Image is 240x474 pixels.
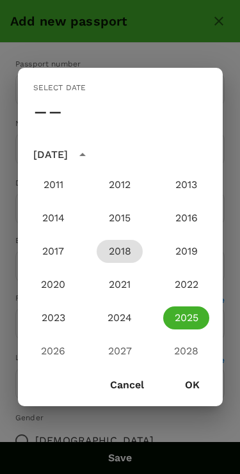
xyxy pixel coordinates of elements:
[33,98,63,125] h4: ––
[97,240,143,263] button: 2018
[30,273,76,296] button: 2020
[167,369,218,401] button: OK
[30,306,76,329] button: 2023
[163,207,209,230] button: 2016
[97,306,143,329] button: 2024
[97,207,143,230] button: 2015
[30,240,76,263] button: 2017
[33,147,68,162] div: [DATE]
[72,144,93,166] button: year view is open, switch to calendar view
[30,173,76,196] button: 2011
[97,273,143,296] button: 2021
[163,273,209,296] button: 2022
[30,207,76,230] button: 2014
[163,306,209,329] button: 2025
[163,240,209,263] button: 2019
[163,173,209,196] button: 2013
[92,369,162,401] button: Cancel
[33,78,86,99] span: Select date
[97,173,143,196] button: 2012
